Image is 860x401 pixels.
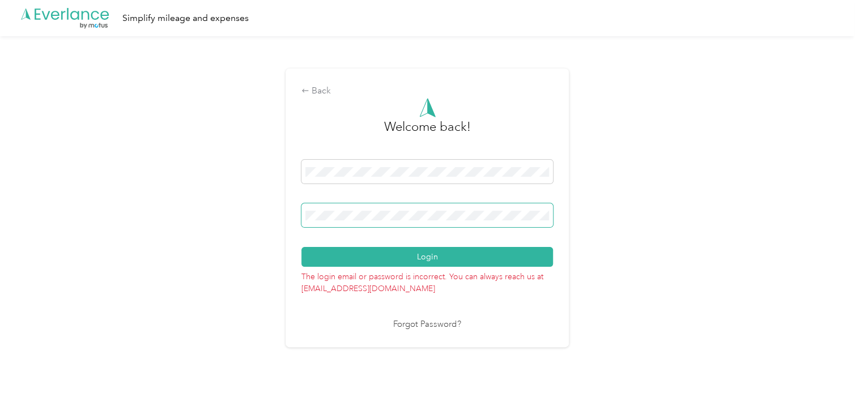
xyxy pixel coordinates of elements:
[797,338,860,401] iframe: Everlance-gr Chat Button Frame
[393,318,461,331] a: Forgot Password?
[384,117,471,148] h3: greeting
[301,84,553,98] div: Back
[301,267,553,295] p: The login email or password is incorrect. You can always reach us at [EMAIL_ADDRESS][DOMAIN_NAME]
[301,247,553,267] button: Login
[122,11,249,25] div: Simplify mileage and expenses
